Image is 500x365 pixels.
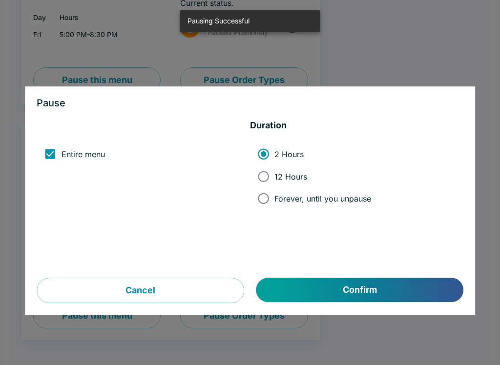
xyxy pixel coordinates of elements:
[274,149,304,159] span: 2 Hours
[62,149,105,159] span: Entire menu
[37,120,250,132] h5: ‏
[274,194,371,203] span: Forever, until you unpause
[250,120,463,132] h5: Duration
[274,172,307,182] span: 12 Hours
[256,278,463,303] button: Confirm
[187,13,250,29] div: Pausing Successful
[37,99,463,108] h3: Pause
[37,278,244,304] button: Cancel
